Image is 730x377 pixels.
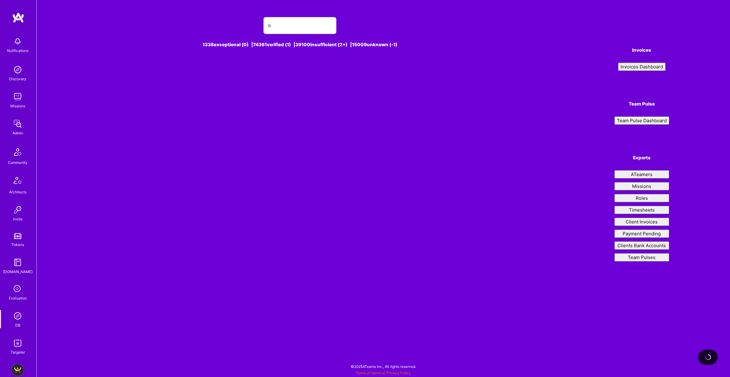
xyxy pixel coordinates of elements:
[12,118,24,130] img: admin teamwork
[614,155,669,161] h4: Exports
[614,170,669,178] button: ATeamers
[9,189,26,195] div: Architects
[10,103,25,109] div: Missions
[12,310,24,322] img: Admin Search
[12,35,24,47] img: bell
[618,63,666,71] button: Invoices Dashboard
[614,230,669,238] button: Payment Pending
[13,216,23,222] div: Invite
[7,47,29,54] div: Notifications
[12,337,24,349] img: Skill Targeter
[12,204,24,216] img: Invite
[10,364,25,376] a: BuildTeam
[12,91,24,103] img: teamwork
[98,41,502,48] div: 1338 exceptional (0) | 74361 verified (1) | 39100 insufficient (2+) | 15009 unknown (-1)
[356,371,384,375] a: Terms of Service
[14,233,21,239] img: tokens
[614,47,669,53] h4: Invoices
[386,371,411,375] a: Privacy Policy
[9,295,27,301] div: Evaluation
[614,194,669,202] button: Roles
[614,116,669,125] button: Team Pulse Dashboard
[614,101,669,107] h4: Team Pulse
[12,12,24,23] img: logo
[12,241,24,248] div: Tokens
[12,64,24,76] img: discovery
[614,63,669,71] a: Invoices Dashboard
[15,322,20,328] div: DB
[3,268,33,275] div: [DOMAIN_NAME]
[12,283,23,295] i: icon SelectionTeam
[10,145,25,159] img: Community
[36,359,730,374] div: © 2025 ATeams Inc., All rights reserved.
[356,371,411,375] span: |
[614,218,669,226] button: Client Invoices
[12,130,23,136] div: Admin
[12,256,24,268] img: guide book
[614,241,669,250] button: Clients Bank Accounts
[8,159,27,166] div: Community
[11,349,25,355] div: Targeter
[614,253,669,261] button: Team Pulses
[614,182,669,190] button: Missions
[614,206,669,214] button: Timesheets
[10,174,25,189] img: Architects
[704,353,712,361] img: loading
[12,364,24,376] img: BuildTeam
[9,76,26,82] div: Discovery
[268,18,332,33] input: Search for an A-Teamer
